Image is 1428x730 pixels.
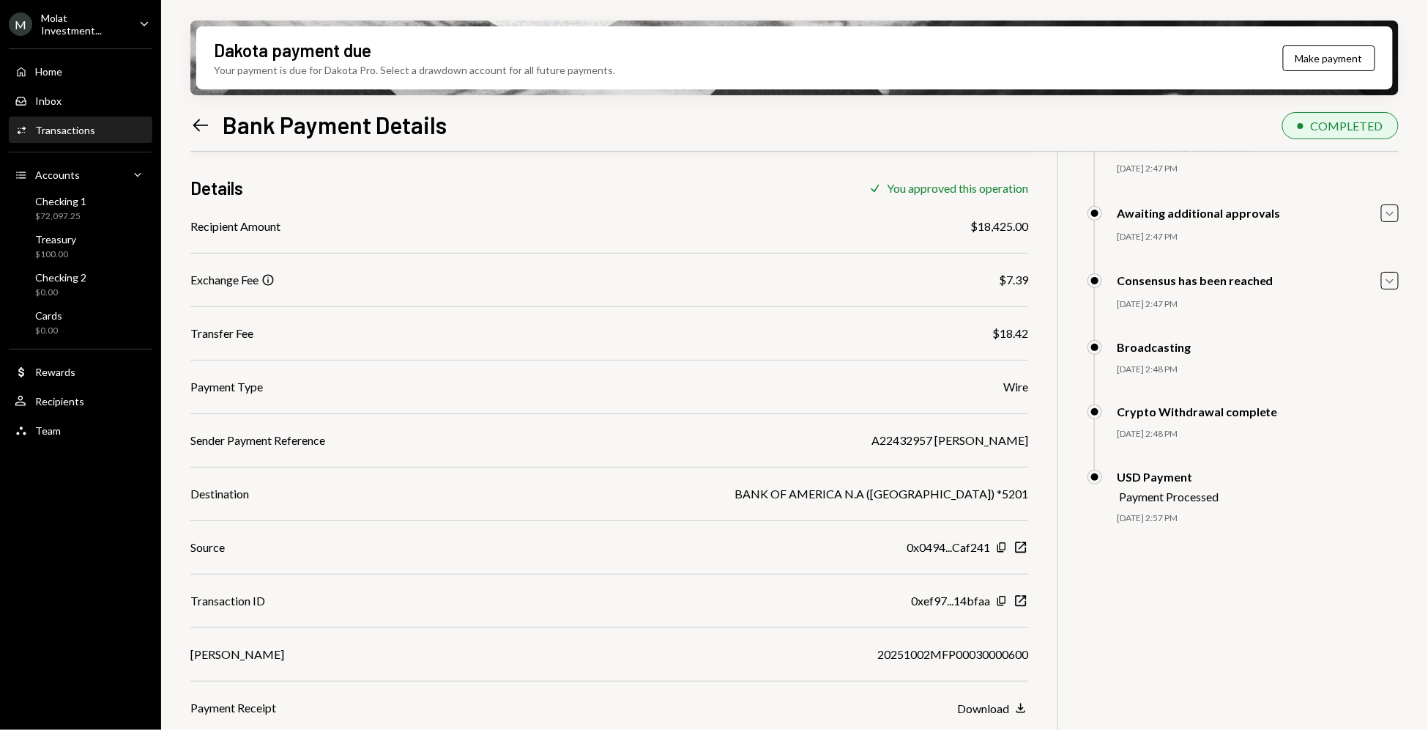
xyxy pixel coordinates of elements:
div: $100.00 [35,248,76,261]
a: Recipients [9,388,152,414]
h3: Details [190,176,243,200]
div: Checking 2 [35,271,86,284]
div: Home [35,65,62,78]
div: [DATE] 2:48 PM [1117,364,1399,376]
div: Awaiting additional approvals [1117,206,1281,220]
a: Checking 2$0.00 [9,267,152,302]
div: Destination [190,485,249,503]
div: $18.42 [992,325,1028,342]
div: Source [190,539,225,556]
div: [DATE] 2:47 PM [1117,163,1399,175]
div: USD Payment [1117,470,1219,484]
a: Inbox [9,87,152,114]
div: $0.00 [35,287,86,299]
div: Inbox [35,95,62,107]
div: Transaction ID [190,592,265,610]
a: Checking 1$72,097.25 [9,191,152,226]
div: Sender Payment Reference [190,432,325,449]
div: 0xef97...14bfaa [911,592,990,610]
div: Consensus has been reached [1117,273,1273,287]
div: Exchange Fee [190,271,259,289]
div: M [9,12,32,36]
a: Accounts [9,161,152,188]
div: Cards [35,309,62,322]
div: Transfer Fee [190,325,253,342]
div: Rewards [35,366,75,378]
div: Accounts [35,169,80,181]
a: Team [9,417,152,443]
div: Checking 1 [35,195,86,207]
div: [DATE] 2:48 PM [1117,428,1399,440]
button: Make payment [1283,45,1375,71]
div: BANK OF AMERICA N.A ([GEOGRAPHIC_DATA]) *5201 [735,485,1028,503]
a: Transactions [9,117,152,143]
div: [DATE] 2:47 PM [1117,231,1399,243]
div: Payment Receipt [190,699,276,717]
div: [DATE] 2:57 PM [1117,512,1399,525]
div: Transactions [35,124,95,136]
a: Home [9,58,152,84]
div: Your payment is due for Dakota Pro. Select a drawdown account for all future payments. [214,62,615,78]
button: Download [957,701,1028,717]
h1: Bank Payment Details [223,110,447,139]
div: Payment Processed [1119,490,1219,504]
div: [DATE] 2:47 PM [1117,298,1399,311]
div: Crypto Withdrawal complete [1117,405,1278,419]
a: Cards$0.00 [9,305,152,340]
div: Download [957,701,1009,715]
div: Treasury [35,233,76,246]
div: Dakota payment due [214,38,371,62]
div: $72,097.25 [35,210,86,223]
div: $0.00 [35,325,62,337]
div: Team [35,424,61,437]
div: COMPLETED [1311,119,1383,133]
div: Recipients [35,395,84,408]
div: You approved this operation [887,181,1028,195]
a: Treasury$100.00 [9,229,152,264]
div: 0x0494...Caf241 [907,539,990,556]
div: Wire [1003,378,1028,396]
div: Recipient Amount [190,218,280,235]
div: $18,425.00 [970,218,1028,235]
div: 20251002MFP00030000600 [877,646,1028,663]
div: Broadcasting [1117,340,1191,354]
div: Molat Investment... [41,12,127,37]
div: [PERSON_NAME] [190,646,284,663]
div: A22432957 [PERSON_NAME] [871,432,1028,449]
div: Payment Type [190,378,263,396]
div: $7.39 [999,271,1028,289]
a: Rewards [9,358,152,385]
